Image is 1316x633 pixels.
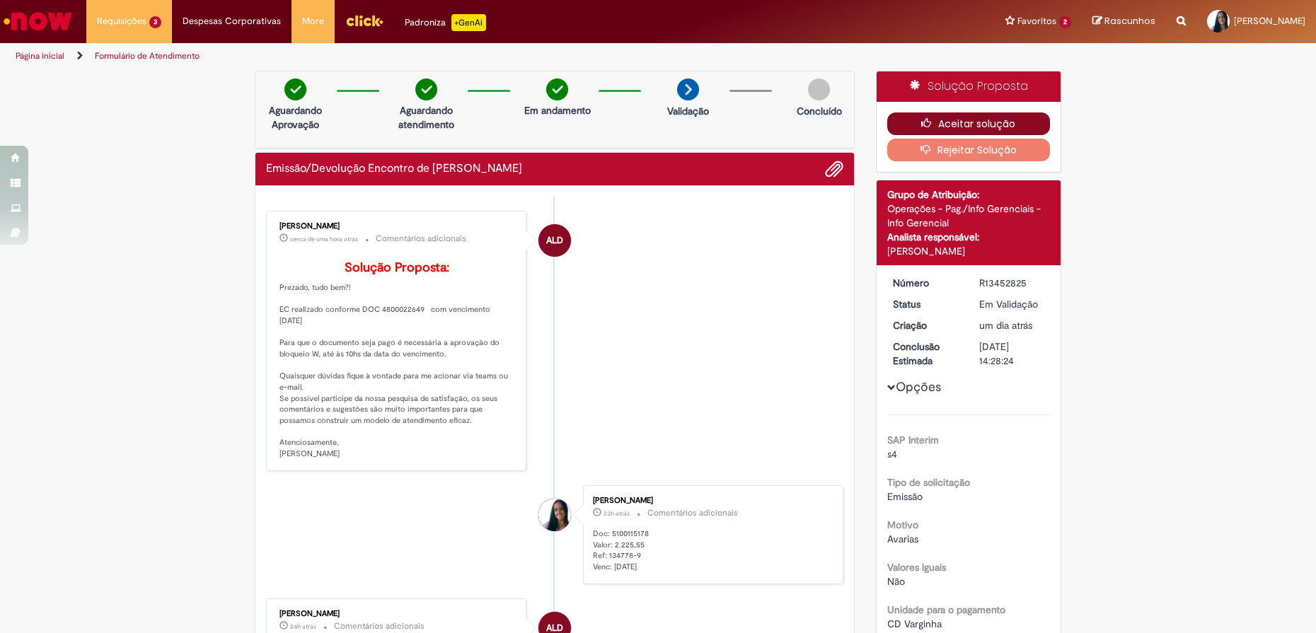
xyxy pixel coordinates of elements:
div: [DATE] 14:28:24 [979,339,1045,368]
span: Rascunhos [1104,14,1155,28]
small: Comentários adicionais [647,507,738,519]
a: Rascunhos [1092,15,1155,28]
button: Adicionar anexos [825,160,843,178]
time: 27/08/2025 16:06:02 [290,622,316,631]
span: Avarias [887,533,918,545]
span: Emissão [887,490,923,503]
div: Solução Proposta [877,71,1061,102]
b: Valores Iguais [887,561,946,574]
dt: Criação [882,318,969,332]
h2: Emissão/Devolução Encontro de Contas Fornecedor Histórico de tíquete [266,163,522,175]
b: Solução Proposta: [345,260,449,276]
span: 2 [1059,16,1071,28]
p: +GenAi [451,14,486,31]
div: [PERSON_NAME] [279,610,515,618]
span: ALD [546,223,563,257]
div: Grupo de Atribuição: [887,187,1051,202]
b: SAP Interim [887,434,939,446]
img: arrow-next.png [677,79,699,100]
img: click_logo_yellow_360x200.png [345,10,383,31]
time: 28/08/2025 14:41:33 [290,235,358,243]
span: More [302,14,324,28]
span: Não [887,575,905,588]
dt: Conclusão Estimada [882,339,969,368]
img: check-circle-green.png [415,79,437,100]
button: Rejeitar Solução [887,139,1051,161]
p: Aguardando Aprovação [261,103,330,132]
p: Prezado, tudo bem?! EC realizado conforme DOC 4800022649 com vencimento [DATE] Para que o documen... [279,261,515,460]
p: Doc: 5100115178 Valor: 2.225,55 Ref: 134778-9 Venc: [DATE] [593,528,829,573]
small: Comentários adicionais [376,233,466,245]
div: [PERSON_NAME] [887,244,1051,258]
span: cerca de uma hora atrás [290,235,358,243]
span: Requisições [97,14,146,28]
dt: Status [882,297,969,311]
img: check-circle-green.png [546,79,568,100]
div: Andressa Luiza Da Silva [538,224,571,257]
span: Despesas Corporativas [183,14,281,28]
div: Maria Eduarda Resende Giarola [538,499,571,531]
span: 23h atrás [604,509,630,518]
div: Padroniza [405,14,486,31]
b: Tipo de solicitação [887,476,970,489]
span: [PERSON_NAME] [1234,15,1305,27]
div: 27/08/2025 14:36:35 [979,318,1045,332]
span: um dia atrás [979,319,1032,332]
ul: Trilhas de página [11,43,867,69]
span: s4 [887,448,897,460]
span: 3 [149,16,161,28]
img: img-circle-grey.png [808,79,830,100]
span: Favoritos [1017,14,1056,28]
div: [PERSON_NAME] [279,222,515,231]
a: Página inicial [16,50,64,62]
p: Concluído [797,104,842,118]
time: 27/08/2025 16:57:46 [604,509,630,518]
span: 24h atrás [290,622,316,631]
a: Formulário de Atendimento [95,50,200,62]
p: Em andamento [524,103,591,117]
div: Analista responsável: [887,230,1051,244]
span: CD Varginha [887,617,942,630]
p: Validação [667,104,709,118]
div: R13452825 [979,276,1045,290]
div: [PERSON_NAME] [593,496,829,505]
b: Unidade para o pagamento [887,603,1005,616]
small: Comentários adicionais [334,620,425,632]
div: Em Validação [979,297,1045,311]
time: 27/08/2025 14:36:35 [979,319,1032,332]
img: ServiceNow [1,7,74,35]
dt: Número [882,276,969,290]
b: Motivo [887,518,918,531]
img: check-circle-green.png [284,79,306,100]
button: Aceitar solução [887,112,1051,135]
div: Operações - Pag./Info Gerenciais - Info Gerencial [887,202,1051,230]
p: Aguardando atendimento [392,103,461,132]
